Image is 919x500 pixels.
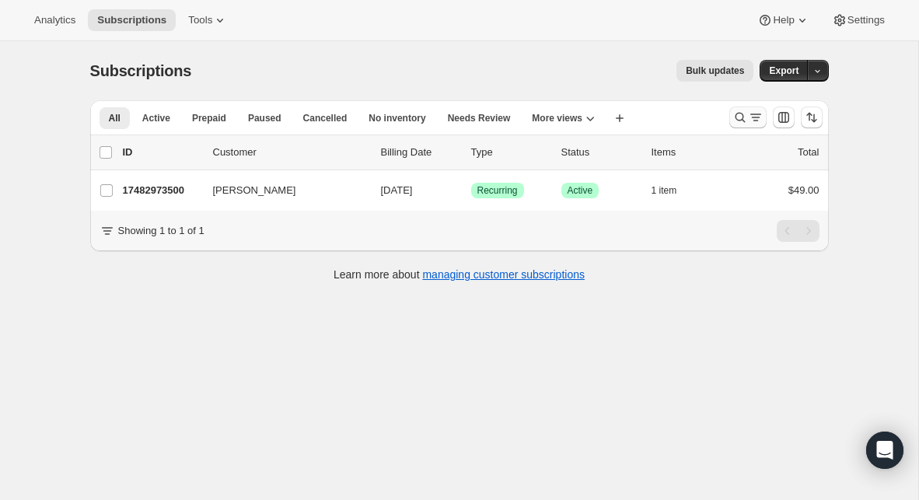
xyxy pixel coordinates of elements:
[847,14,885,26] span: Settings
[522,107,604,129] button: More views
[788,184,819,196] span: $49.00
[652,184,677,197] span: 1 item
[369,112,425,124] span: No inventory
[676,60,753,82] button: Bulk updates
[25,9,85,31] button: Analytics
[801,107,823,128] button: Sort the results
[471,145,549,160] div: Type
[123,145,819,160] div: IDCustomerBilling DateTypeStatusItemsTotal
[123,145,201,160] p: ID
[334,267,585,282] p: Learn more about
[777,220,819,242] nav: Pagination
[123,180,819,201] div: 17482973500[PERSON_NAME][DATE]SuccessRecurringSuccessActive1 item$49.00
[748,9,819,31] button: Help
[303,112,348,124] span: Cancelled
[773,14,794,26] span: Help
[773,107,795,128] button: Customize table column order and visibility
[34,14,75,26] span: Analytics
[477,184,518,197] span: Recurring
[422,268,585,281] a: managing customer subscriptions
[561,145,639,160] p: Status
[90,62,192,79] span: Subscriptions
[213,183,296,198] span: [PERSON_NAME]
[652,145,729,160] div: Items
[532,112,582,124] span: More views
[760,60,808,82] button: Export
[381,184,413,196] span: [DATE]
[204,178,359,203] button: [PERSON_NAME]
[729,107,767,128] button: Search and filter results
[652,180,694,201] button: 1 item
[769,65,798,77] span: Export
[109,112,121,124] span: All
[448,112,511,124] span: Needs Review
[188,14,212,26] span: Tools
[118,223,204,239] p: Showing 1 to 1 of 1
[381,145,459,160] p: Billing Date
[192,112,226,124] span: Prepaid
[213,145,369,160] p: Customer
[123,183,201,198] p: 17482973500
[686,65,744,77] span: Bulk updates
[97,14,166,26] span: Subscriptions
[607,107,632,129] button: Create new view
[88,9,176,31] button: Subscriptions
[866,432,903,469] div: Open Intercom Messenger
[823,9,894,31] button: Settings
[179,9,237,31] button: Tools
[142,112,170,124] span: Active
[568,184,593,197] span: Active
[798,145,819,160] p: Total
[248,112,281,124] span: Paused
